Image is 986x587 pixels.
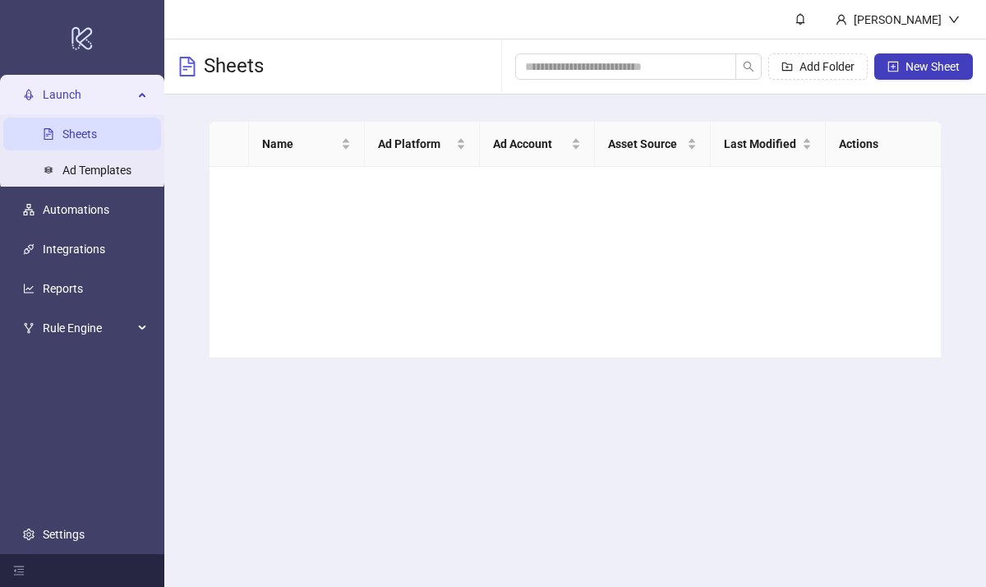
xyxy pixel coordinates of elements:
span: Ad Account [493,135,568,153]
span: user [836,14,847,25]
span: Asset Source [608,135,683,153]
a: Ad Templates [62,164,131,177]
th: Ad Account [480,122,595,167]
th: Asset Source [595,122,710,167]
a: Settings [43,528,85,541]
th: Name [249,122,364,167]
span: file-text [177,57,197,76]
span: Last Modified [724,135,799,153]
a: Integrations [43,243,105,256]
th: Last Modified [711,122,826,167]
a: Sheets [62,127,97,141]
button: New Sheet [874,53,973,80]
span: plus-square [887,61,899,72]
span: bell [795,13,806,25]
button: Add Folder [768,53,868,80]
span: rocket [23,89,35,100]
span: fork [23,322,35,334]
span: Launch [43,78,133,111]
h3: Sheets [204,53,264,80]
span: folder-add [781,61,793,72]
a: Reports [43,282,83,295]
span: Ad Platform [378,135,453,153]
th: Ad Platform [365,122,480,167]
div: [PERSON_NAME] [847,11,948,29]
span: Rule Engine [43,312,133,344]
span: menu-fold [13,565,25,576]
a: Automations [43,203,109,216]
span: down [948,14,960,25]
span: search [743,61,754,72]
th: Actions [826,122,941,167]
span: Add Folder [799,60,855,73]
span: Name [262,135,337,153]
span: New Sheet [905,60,960,73]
